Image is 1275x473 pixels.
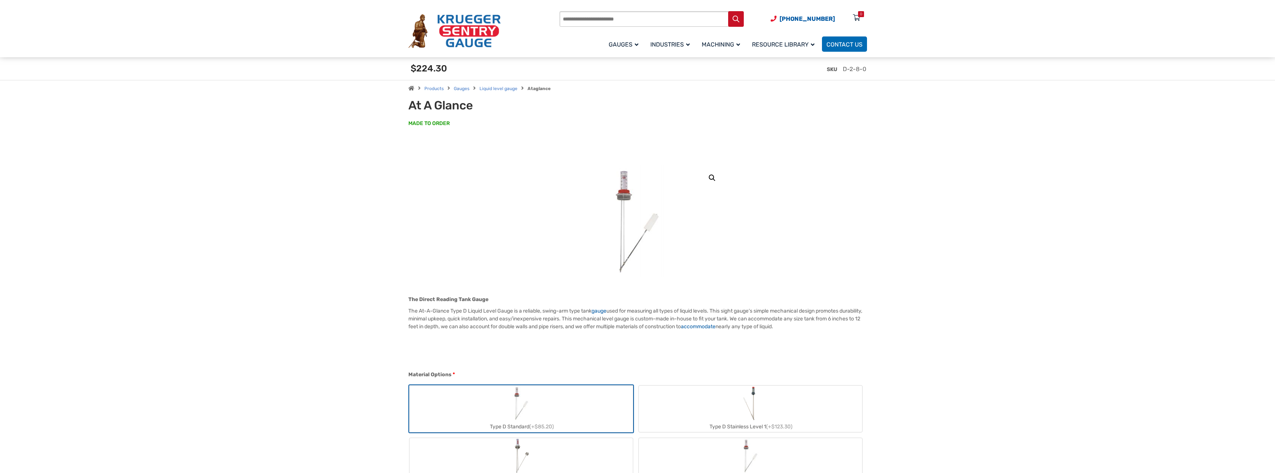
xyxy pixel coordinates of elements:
label: Type D Standard [409,386,633,432]
span: [PHONE_NUMBER] [780,15,835,22]
h1: At A Glance [408,98,592,112]
p: The At-A-Glance Type D Liquid Level Gauge is a reliable, swing-arm type tank used for measuring a... [408,307,867,330]
a: Phone Number (920) 434-8860 [771,14,835,23]
a: Gauges [604,35,646,53]
span: Resource Library [752,41,815,48]
div: Type D Standard [409,421,633,432]
span: Material Options [408,371,452,378]
span: Industries [650,41,690,48]
span: (+$85.20) [529,424,554,430]
span: MADE TO ORDER [408,120,450,127]
span: SKU [827,66,837,73]
img: Chemical Sight Gauge [740,386,760,421]
a: Gauges [454,86,469,91]
label: Type D Stainless Level 1 [639,386,862,432]
a: Products [424,86,444,91]
a: Contact Us [822,36,867,52]
a: Liquid level gauge [479,86,517,91]
a: gauge [592,308,606,314]
span: D-2-8-0 [843,65,866,73]
a: Industries [646,35,697,53]
a: Machining [697,35,748,53]
span: Machining [702,41,740,48]
span: Gauges [609,41,638,48]
abbr: required [453,371,455,378]
img: Krueger Sentry Gauge [408,14,501,48]
strong: Ataglance [527,86,551,91]
a: Resource Library [748,35,822,53]
span: (+$123.30) [766,424,793,430]
div: 0 [860,11,862,17]
strong: The Direct Reading Tank Gauge [408,296,488,303]
a: View full-screen image gallery [705,171,719,185]
span: Contact Us [826,41,863,48]
img: At A Glance [593,165,682,277]
a: accommodate [681,323,715,330]
div: Type D Stainless Level 1 [639,421,862,432]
